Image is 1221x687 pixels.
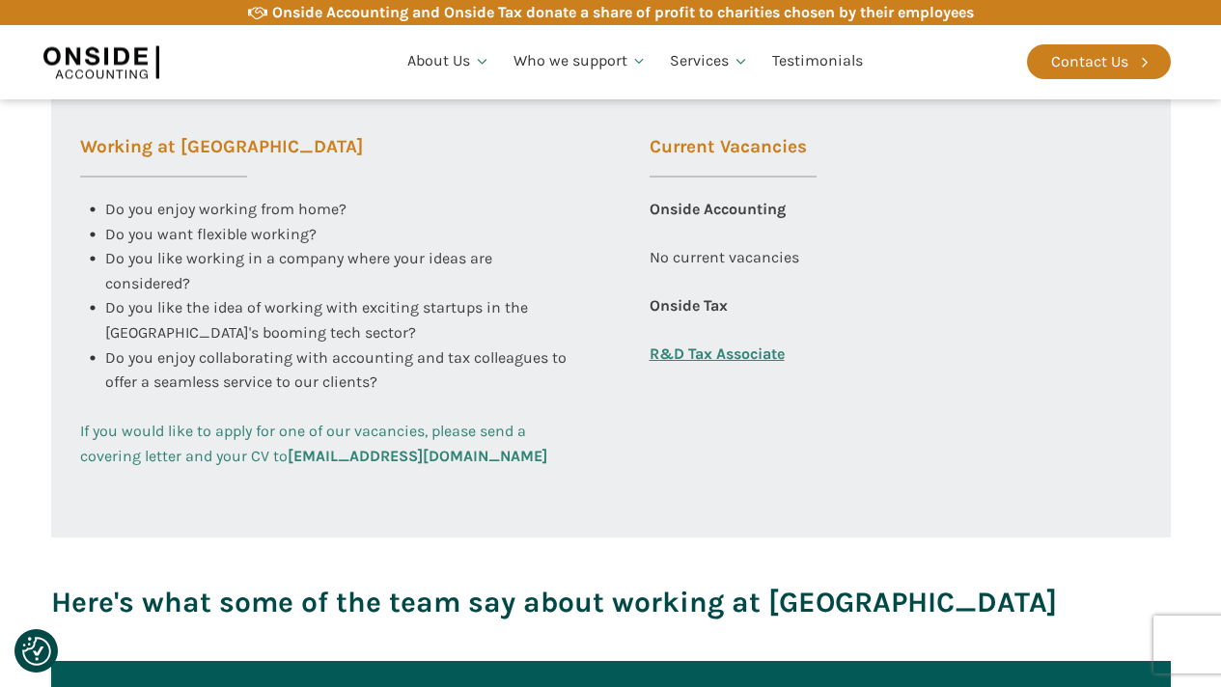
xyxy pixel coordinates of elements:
[761,29,874,95] a: Testimonials
[22,637,51,666] button: Consent Preferences
[1027,44,1171,79] a: Contact Us
[1051,49,1128,74] div: Contact Us
[80,422,547,465] span: If you would like to apply for one of our vacancies, please send a covering letter and your CV to
[80,419,572,468] a: If you would like to apply for one of our vacancies, please send a covering letter and your CV to...
[105,249,496,292] span: Do you like working in a company where your ideas are considered?
[80,138,363,178] h3: Working at [GEOGRAPHIC_DATA]
[650,138,817,178] h3: Current Vacancies
[502,29,659,95] a: Who we support
[105,298,532,342] span: Do you like the idea of working with exciting startups in the [GEOGRAPHIC_DATA]'s booming tech se...
[650,197,786,245] div: Onside Accounting
[105,200,347,218] span: Do you enjoy working from home?
[658,29,761,95] a: Services
[396,29,502,95] a: About Us
[51,576,1057,629] h3: Here's what some of the team say about working at [GEOGRAPHIC_DATA]
[650,245,799,293] div: No current vacancies
[105,348,570,392] span: Do you enjoy collaborating with accounting and tax colleagues to offer a seamless service to our ...
[650,293,728,342] div: Onside Tax
[288,447,547,465] b: [EMAIL_ADDRESS][DOMAIN_NAME]
[105,225,317,243] span: Do you want flexible working?
[42,40,158,84] img: Onside Accounting
[650,342,785,367] a: R&D Tax Associate
[22,637,51,666] img: Revisit consent button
